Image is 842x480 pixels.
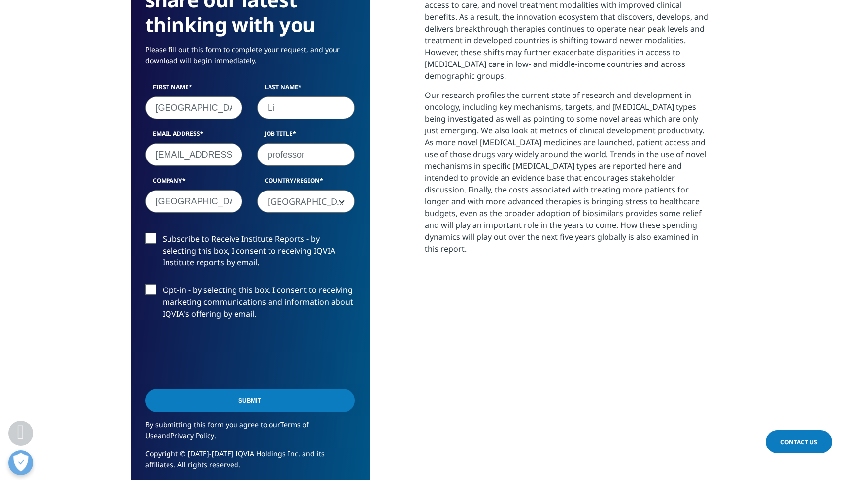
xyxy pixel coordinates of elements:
label: Last Name [257,83,355,96]
label: Opt-in - by selecting this box, I consent to receiving marketing communications and information a... [145,284,355,325]
p: By submitting this form you agree to our and . [145,419,355,448]
a: Contact Us [766,430,832,453]
input: Submit [145,389,355,412]
label: Company [145,176,243,190]
p: Copyright © [DATE]-[DATE] IQVIA Holdings Inc. and its affiliates. All rights reserved. [145,448,355,478]
label: Country/Region [257,176,355,190]
p: Please fill out this form to complete your request, and your download will begin immediately. [145,44,355,73]
button: Open Preferences [8,450,33,475]
label: Email Address [145,129,243,143]
span: United States [258,191,354,213]
span: Contact Us [780,438,817,446]
p: Our research profiles the current state of research and development in oncology, including key me... [425,89,712,262]
label: Subscribe to Receive Institute Reports - by selecting this box, I consent to receiving IQVIA Inst... [145,233,355,274]
a: Privacy Policy [170,431,214,440]
label: First Name [145,83,243,96]
span: United States [257,190,355,213]
label: Job Title [257,129,355,143]
iframe: reCAPTCHA [145,335,295,374]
